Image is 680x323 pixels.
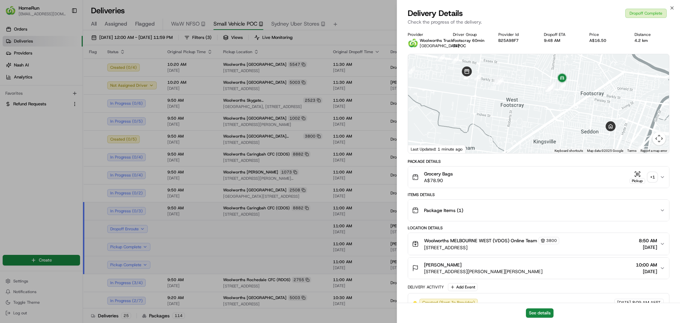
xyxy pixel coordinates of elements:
[494,77,501,84] div: 9
[632,300,661,306] span: 8:09 AM AEST
[559,82,566,89] div: 14
[23,70,84,75] div: We're available if you need us!
[424,170,453,177] span: Grocery Bags
[424,207,463,214] span: Package Items ( 1 )
[7,27,121,37] p: Welcome 👋
[424,262,462,268] span: [PERSON_NAME]
[408,32,443,37] div: Provider
[408,66,415,73] div: 1
[23,63,109,70] div: Start new chat
[652,132,666,145] button: Map camera controls
[544,38,579,43] div: 9:48 AM
[448,283,477,291] button: Add Event
[17,43,110,50] input: Clear
[639,237,657,244] span: 8:50 AM
[554,149,583,153] button: Keyboard shortcuts
[636,268,657,275] span: [DATE]
[422,300,475,306] span: Created (Sent To Provider)
[548,82,555,89] div: 12
[408,225,669,231] div: Location Details
[474,73,481,80] div: 4
[63,96,107,103] span: API Documentation
[424,237,537,244] span: Woolworths MELBOURNE WEST (VDOS) Online Team
[640,149,667,153] a: Report a map error
[617,300,631,306] span: [DATE]
[453,32,488,37] div: Driver Group
[113,65,121,73] button: Start new chat
[408,166,669,188] button: Grocery BagsA$78.90Pickup+1
[4,94,53,106] a: 📗Knowledge Base
[630,171,645,184] button: Pickup
[546,84,553,91] div: 13
[420,43,460,49] span: [GEOGRAPHIC_DATA]
[7,7,20,20] img: Nash
[424,268,543,275] span: [STREET_ADDRESS][PERSON_NAME][PERSON_NAME]
[408,8,463,19] span: Delivery Details
[648,172,657,182] div: + 1
[56,97,61,102] div: 💻
[544,32,579,37] div: Dropoff ETA
[545,84,552,92] div: 11
[452,56,459,63] div: 3
[546,238,557,243] span: 3800
[408,159,669,164] div: Package Details
[7,63,19,75] img: 1736555255976-a54dd68f-1ca7-489b-9aae-adbdc363a1c4
[635,38,669,43] div: 4.2 km
[420,38,453,43] span: Woolworths Truck
[630,171,657,184] button: Pickup+1
[408,258,669,279] button: [PERSON_NAME][STREET_ADDRESS][PERSON_NAME][PERSON_NAME]10:00 AM[DATE]
[589,38,624,43] div: A$16.50
[635,32,669,37] div: Distance
[627,149,637,153] a: Terms (opens in new tab)
[7,97,12,102] div: 📗
[66,113,80,118] span: Pylon
[589,32,624,37] div: Price
[496,77,503,85] div: 10
[526,308,553,318] button: See details
[408,200,669,221] button: Package Items (1)
[408,19,669,25] p: Check the progress of the delivery.
[424,177,453,184] span: A$78.90
[408,38,418,49] img: ww.png
[408,145,466,153] div: Last Updated: 1 minute ago
[587,149,623,153] span: Map data ©2025 Google
[410,145,432,153] a: Open this area in Google Maps (opens a new window)
[438,54,445,61] div: 2
[13,96,51,103] span: Knowledge Base
[498,32,533,37] div: Provider Id
[53,94,109,106] a: 💻API Documentation
[498,38,519,43] button: B25A98F7
[408,192,669,197] div: Items Details
[630,178,645,184] div: Pickup
[47,112,80,118] a: Powered byPylon
[424,244,559,251] span: [STREET_ADDRESS]
[639,244,657,251] span: [DATE]
[410,145,432,153] img: Google
[636,262,657,268] span: 10:00 AM
[453,38,488,49] div: Footscray 60min SVPOC
[408,284,444,290] div: Delivery Activity
[408,233,669,255] button: Woolworths MELBOURNE WEST (VDOS) Online Team3800[STREET_ADDRESS]8:50 AM[DATE]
